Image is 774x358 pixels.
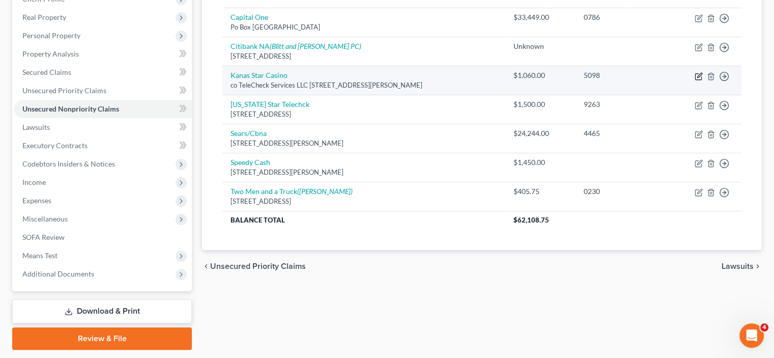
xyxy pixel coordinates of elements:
div: [STREET_ADDRESS] [231,197,497,206]
i: ([PERSON_NAME]) [297,187,353,196]
a: Speedy Cash [231,158,270,167]
div: $33,449.00 [513,12,568,22]
div: 9263 [584,99,658,109]
span: Secured Claims [22,68,71,76]
a: Review & File [12,327,192,350]
div: 0786 [584,12,658,22]
a: Unsecured Nonpriority Claims [14,100,192,118]
div: [STREET_ADDRESS][PERSON_NAME] [231,168,497,177]
a: Capital One [231,13,268,21]
span: Personal Property [22,31,80,40]
a: Secured Claims [14,63,192,81]
span: Executory Contracts [22,141,88,150]
a: Kanas Star Casino [231,71,288,79]
a: Download & Print [12,299,192,323]
a: Executory Contracts [14,136,192,155]
a: Lawsuits [14,118,192,136]
span: Income [22,178,46,186]
span: Unsecured Priority Claims [210,262,306,270]
div: $24,244.00 [513,128,568,139]
i: (Blitt and [PERSON_NAME] PC) [270,42,361,50]
a: Sears/Cbna [231,129,267,137]
span: Means Test [22,251,58,260]
div: 4465 [584,128,658,139]
a: Citibank NA(Blitt and [PERSON_NAME] PC) [231,42,361,50]
span: Miscellaneous [22,214,68,223]
span: Unsecured Nonpriority Claims [22,104,119,113]
button: Lawsuits chevron_right [722,262,762,270]
div: [STREET_ADDRESS] [231,51,497,61]
button: chevron_left Unsecured Priority Claims [202,262,306,270]
span: Codebtors Insiders & Notices [22,159,115,168]
iframe: Intercom live chat [739,323,764,348]
div: $1,060.00 [513,70,568,80]
div: $1,500.00 [513,99,568,109]
a: Unsecured Priority Claims [14,81,192,100]
div: [STREET_ADDRESS][PERSON_NAME] [231,139,497,148]
span: Lawsuits [722,262,754,270]
span: Unsecured Priority Claims [22,86,106,95]
div: $1,450.00 [513,157,568,168]
span: Expenses [22,196,51,205]
a: Two Men and a Truck([PERSON_NAME]) [231,187,353,196]
div: [STREET_ADDRESS] [231,109,497,119]
i: chevron_left [202,262,210,270]
span: $62,108.75 [513,216,549,224]
span: Real Property [22,13,66,21]
a: Property Analysis [14,45,192,63]
i: chevron_right [754,262,762,270]
div: 0230 [584,186,658,197]
a: SOFA Review [14,228,192,246]
div: Unknown [513,41,568,51]
div: $405.75 [513,186,568,197]
span: Lawsuits [22,123,50,131]
div: Po Box [GEOGRAPHIC_DATA] [231,22,497,32]
span: 4 [760,323,768,332]
div: co TeleCheck Services LLC [STREET_ADDRESS][PERSON_NAME] [231,80,497,90]
div: 5098 [584,70,658,80]
span: Additional Documents [22,269,94,278]
th: Balance Total [222,211,505,229]
a: [US_STATE] Star Telechck [231,100,309,108]
span: SOFA Review [22,233,65,241]
span: Property Analysis [22,49,79,58]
